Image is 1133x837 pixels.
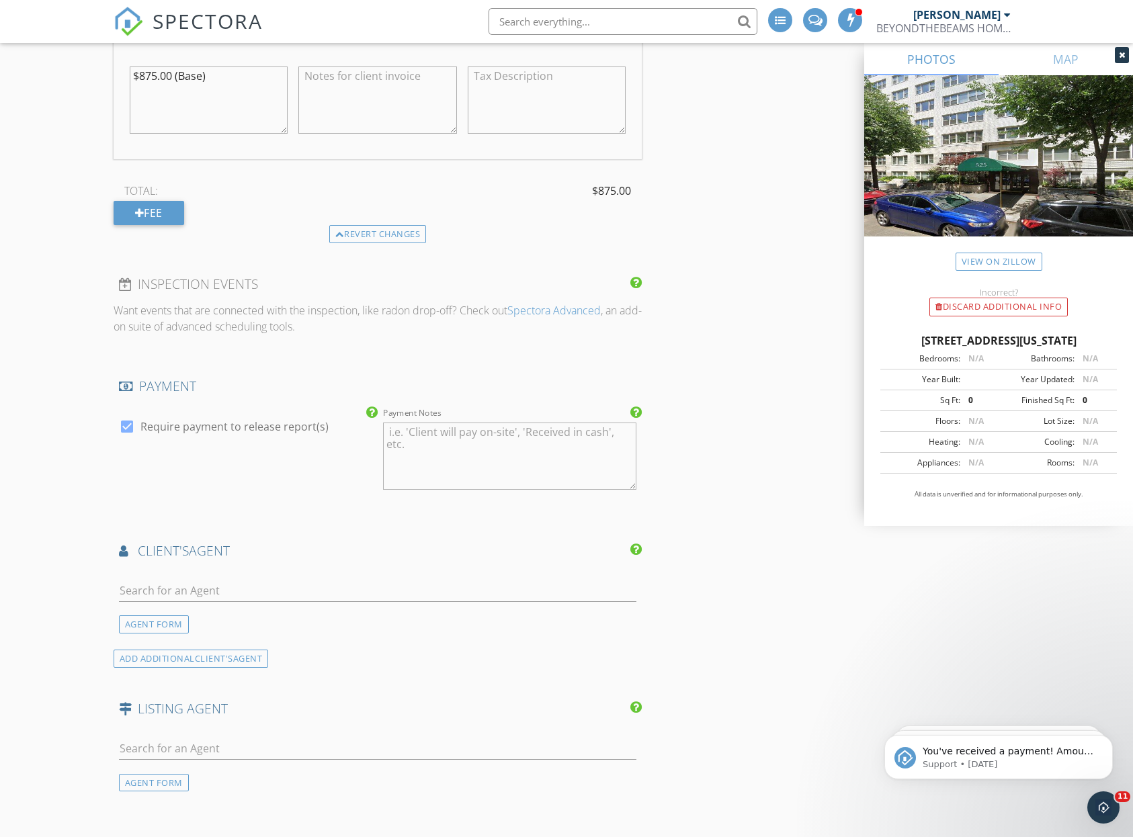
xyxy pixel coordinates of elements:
[114,650,269,668] div: ADD ADDITIONAL AGENT
[884,394,960,406] div: Sq Ft:
[140,420,329,433] label: Require payment to release report(s)
[507,303,601,318] a: Spectora Advanced
[999,43,1133,75] a: MAP
[968,353,984,364] span: N/A
[864,287,1133,298] div: Incorrect?
[153,7,263,35] span: SPECTORA
[58,52,232,64] p: Message from Support, sent 1d ago
[114,7,143,36] img: The Best Home Inspection Software - Spectora
[58,39,231,197] span: You've received a payment! Amount $600.00 Fee $0.00 Net $600.00 Transaction # pi_3SBbVDK7snlDGpRF...
[999,436,1075,448] div: Cooling:
[999,353,1075,365] div: Bathrooms:
[876,21,1011,35] div: BEYONDTHEBEAMS HOME INSPECTORS
[1075,394,1113,406] div: 0
[1087,791,1120,824] iframe: Intercom live chat
[329,225,427,244] div: Revert changes
[1083,373,1098,385] span: N/A
[1083,353,1098,364] span: N/A
[864,75,1133,269] img: streetview
[884,353,960,365] div: Bedrooms:
[119,542,637,560] h4: AGENT
[880,333,1117,349] div: [STREET_ADDRESS][US_STATE]
[913,8,1001,21] div: [PERSON_NAME]
[119,275,637,293] h4: INSPECTION EVENTS
[1115,791,1130,802] span: 11
[124,183,158,199] span: TOTAL:
[884,457,960,469] div: Appliances:
[999,373,1075,386] div: Year Updated:
[489,8,757,35] input: Search everything...
[999,457,1075,469] div: Rooms:
[114,201,184,225] div: Fee
[884,373,960,386] div: Year Built:
[119,700,637,717] h4: LISTING AGENT
[968,457,984,468] span: N/A
[119,738,637,760] input: Search for an Agent
[119,580,637,602] input: Search for an Agent
[884,415,960,427] div: Floors:
[1083,415,1098,427] span: N/A
[880,490,1117,499] p: All data is unverified and for informational purposes only.
[960,394,999,406] div: 0
[864,707,1133,801] iframe: Intercom notifications message
[999,415,1075,427] div: Lot Size:
[999,394,1075,406] div: Finished Sq Ft:
[864,43,999,75] a: PHOTOS
[119,378,637,395] h4: PAYMENT
[1083,436,1098,447] span: N/A
[956,253,1042,271] a: View on Zillow
[195,652,233,664] span: client's
[592,183,631,199] span: $875.00
[114,18,263,46] a: SPECTORA
[884,436,960,448] div: Heating:
[968,436,984,447] span: N/A
[968,415,984,427] span: N/A
[138,541,189,560] span: client's
[114,302,642,335] p: Want events that are connected with the inspection, like radon drop-off? Check out , an add-on su...
[119,615,189,633] div: AGENT FORM
[119,774,189,792] div: AGENT FORM
[1083,457,1098,468] span: N/A
[929,298,1068,316] div: Discard Additional info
